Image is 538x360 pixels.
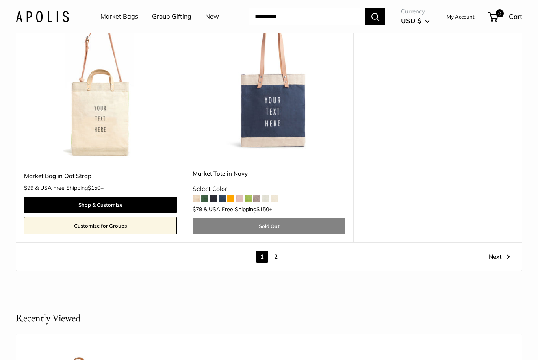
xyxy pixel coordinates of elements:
[24,184,33,191] span: $99
[488,10,522,23] a: 0 Cart
[249,8,365,25] input: Search...
[204,206,272,212] span: & USA Free Shipping +
[401,6,430,17] span: Currency
[24,197,177,213] a: Shop & Customize
[401,15,430,27] button: USD $
[152,11,191,22] a: Group Gifting
[88,184,100,191] span: $150
[447,12,475,21] a: My Account
[16,310,81,326] h2: Recently Viewed
[24,171,177,180] a: Market Bag in Oat Strap
[193,218,345,234] a: Sold Out
[35,185,104,191] span: & USA Free Shipping +
[16,11,69,22] img: Apolis
[6,330,84,354] iframe: Sign Up via Text for Offers
[24,8,177,161] a: Market Bag in Oat StrapMarket Bag in Oat Strap
[496,9,504,17] span: 0
[193,8,345,161] a: Market Tote in NavyMarket Tote in Navy
[205,11,219,22] a: New
[193,8,345,161] img: Market Tote in Navy
[365,8,385,25] button: Search
[401,17,421,25] span: USD $
[193,169,345,178] a: Market Tote in Navy
[193,183,345,195] div: Select Color
[509,12,522,20] span: Cart
[256,206,269,213] span: $150
[256,251,268,263] span: 1
[489,251,510,263] a: Next
[24,217,177,234] a: Customize for Groups
[270,251,282,263] a: 2
[100,11,138,22] a: Market Bags
[193,206,202,213] span: $79
[24,8,177,161] img: Market Bag in Oat Strap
